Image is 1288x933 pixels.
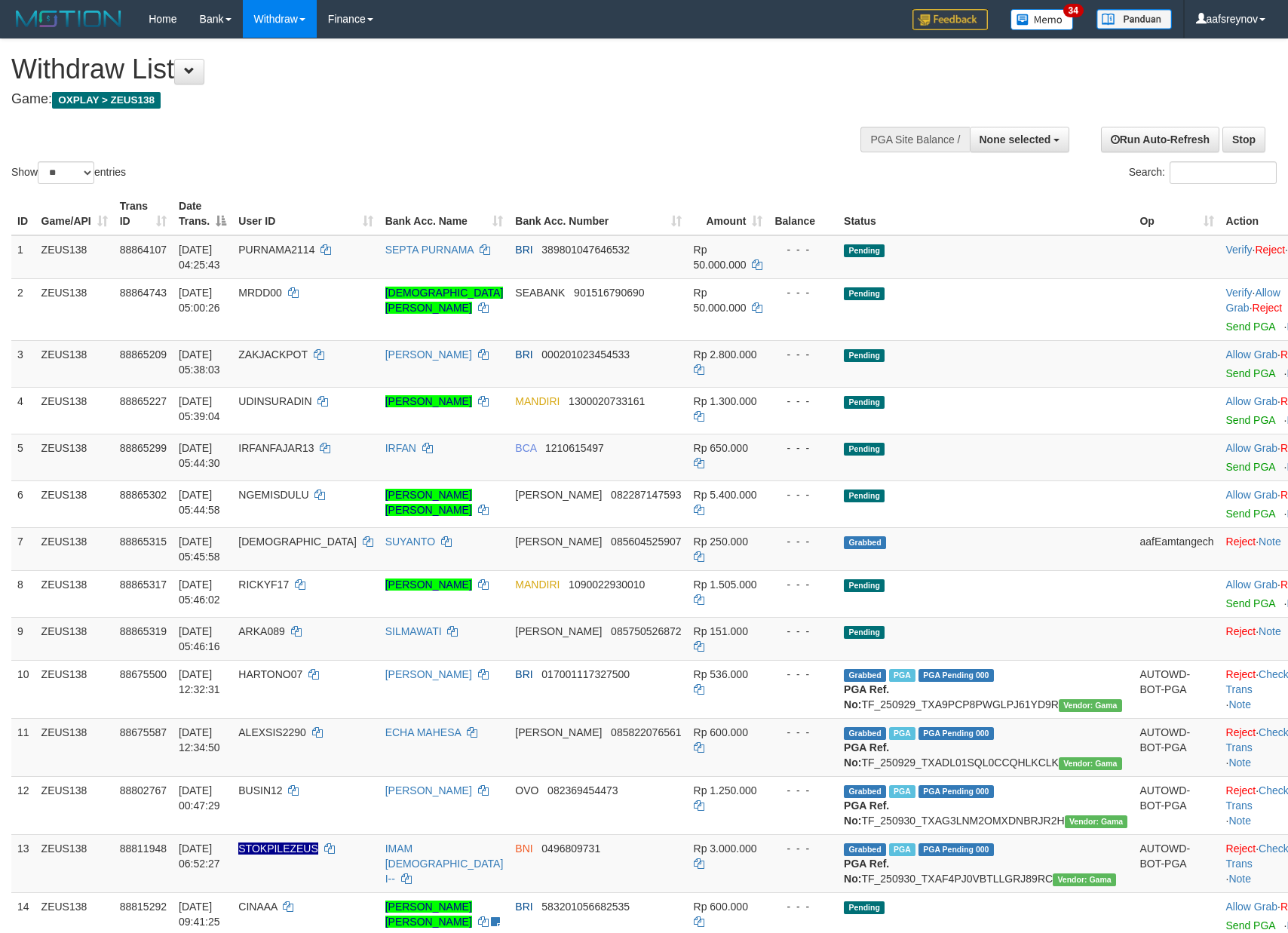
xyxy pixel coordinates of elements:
[515,668,532,680] span: BRI
[774,841,832,856] div: - - -
[774,487,832,502] div: - - -
[545,442,604,454] span: Copy 1210615497 to clipboard
[1133,776,1219,834] td: AUTOWD-BOT-PGA
[35,660,114,718] td: ZEUS138
[515,625,602,637] span: [PERSON_NAME]
[35,480,114,527] td: ZEUS138
[179,726,220,753] span: [DATE] 12:34:50
[844,669,886,682] span: Grabbed
[120,668,167,680] span: 88675500
[844,396,885,409] span: Pending
[694,348,757,361] span: Rp 2.800.000
[838,660,1133,718] td: TF_250929_TXA9PCP8PWGLPJ61YD9R
[385,668,472,680] a: [PERSON_NAME]
[694,842,757,855] span: Rp 3.000.000
[1228,873,1251,885] a: Note
[232,192,379,235] th: User ID: activate to sort column ascending
[889,785,915,798] span: Marked by aafsreyleap
[35,434,114,480] td: ZEUS138
[238,668,302,680] span: HARTONO07
[1255,244,1285,256] a: Reject
[844,579,885,592] span: Pending
[838,776,1133,834] td: TF_250930_TXAG3LNM2OMXDNBRJR2H
[889,669,915,682] span: Marked by aaftrukkakada
[238,442,314,454] span: IRFANFAJAR13
[1226,395,1277,407] a: Allow Grab
[35,617,114,660] td: ZEUS138
[11,718,35,776] td: 11
[179,901,220,928] span: [DATE] 09:41:25
[1226,287,1253,299] a: Verify
[120,784,167,796] span: 88802767
[918,727,994,740] span: PGA Pending
[38,161,94,184] select: Showentries
[1059,699,1122,712] span: Vendor URL: https://trx31.1velocity.biz
[688,192,769,235] th: Amount: activate to sort column ascending
[11,8,126,30] img: MOTION_logo.png
[1170,161,1277,184] input: Search:
[515,395,560,407] span: MANDIRI
[52,92,161,109] span: OXPLAY > ZEUS138
[179,348,220,376] span: [DATE] 05:38:03
[385,625,442,637] a: SILMAWATI
[774,534,832,549] div: - - -
[838,718,1133,776] td: TF_250929_TXADL01SQL0CCQHLKCLK
[515,784,538,796] span: OVO
[11,161,126,184] label: Show entries
[11,54,844,84] h1: Withdraw List
[1226,367,1275,379] a: Send PGA
[385,901,472,928] a: [PERSON_NAME] [PERSON_NAME]
[611,536,681,548] span: Copy 085604525907 to clipboard
[1226,901,1280,913] span: ·
[238,726,306,738] span: ALEXSIS2290
[1226,395,1280,407] span: ·
[694,489,757,501] span: Rp 5.400.000
[11,776,35,834] td: 12
[838,834,1133,892] td: TF_250930_TXAF4PJ0VBTLLGRJ89RC
[11,278,35,340] td: 2
[774,899,832,914] div: - - -
[1101,127,1219,152] a: Run Auto-Refresh
[844,858,889,885] b: PGA Ref. No:
[515,287,565,299] span: SEABANK
[179,287,220,314] span: [DATE] 05:00:26
[385,287,504,314] a: [DEMOGRAPHIC_DATA][PERSON_NAME]
[238,579,289,591] span: RICKYF17
[120,579,167,591] span: 88865317
[120,625,167,637] span: 88865319
[515,579,560,591] span: MANDIRI
[541,244,630,256] span: Copy 389801047646532 to clipboard
[844,490,885,502] span: Pending
[35,570,114,617] td: ZEUS138
[694,625,748,637] span: Rp 151.000
[1226,287,1280,314] span: ·
[11,834,35,892] td: 13
[918,669,994,682] span: PGA Pending
[768,192,838,235] th: Balance
[11,387,35,434] td: 4
[515,842,532,855] span: BNI
[1065,815,1128,828] span: Vendor URL: https://trx31.1velocity.biz
[179,842,220,870] span: [DATE] 06:52:27
[1226,348,1280,361] span: ·
[120,842,167,855] span: 88811948
[1228,815,1251,827] a: Note
[574,287,644,299] span: Copy 901516790690 to clipboard
[860,127,969,152] div: PGA Site Balance /
[179,625,220,652] span: [DATE] 05:46:16
[385,784,472,796] a: [PERSON_NAME]
[1226,726,1256,738] a: Reject
[35,718,114,776] td: ZEUS138
[1133,718,1219,776] td: AUTOWD-BOT-PGA
[844,349,885,362] span: Pending
[35,834,114,892] td: ZEUS138
[238,625,284,637] span: ARKA089
[611,726,681,738] span: Copy 085822076561 to clipboard
[774,624,832,639] div: - - -
[35,387,114,434] td: ZEUS138
[694,901,748,913] span: Rp 600.000
[1226,842,1256,855] a: Reject
[11,340,35,387] td: 3
[11,92,844,107] h4: Game:
[611,625,681,637] span: Copy 085750526872 to clipboard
